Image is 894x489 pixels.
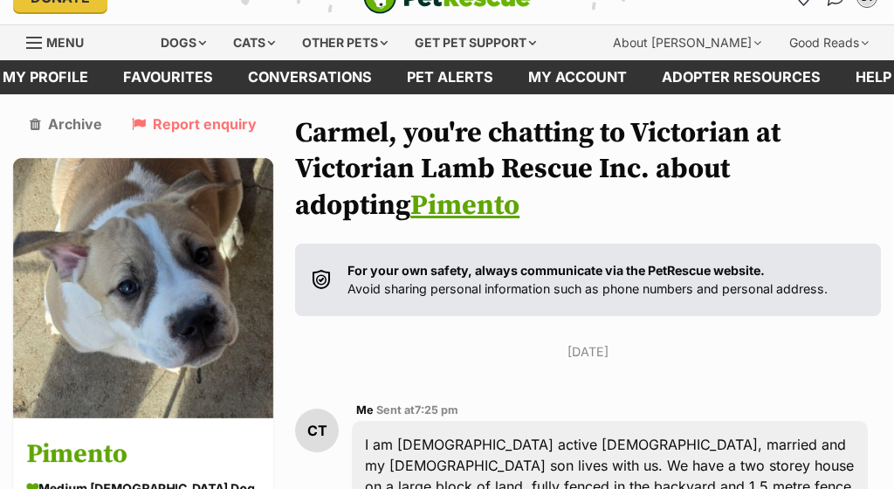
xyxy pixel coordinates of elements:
div: CT [295,409,339,452]
a: conversations [230,60,389,94]
div: Cats [221,25,287,60]
a: Pimento [410,189,519,224]
h3: Pimento [26,435,260,474]
a: Archive [30,116,102,132]
p: Avoid sharing personal information such as phone numbers and personal address. [347,261,828,299]
strong: For your own safety, always communicate via the PetRescue website. [347,263,765,278]
a: Pet alerts [389,60,511,94]
img: Pimento [13,158,273,418]
div: About [PERSON_NAME] [601,25,774,60]
h1: Carmel, you're chatting to Victorian at Victorian Lamb Rescue Inc. about adopting [295,116,881,225]
a: Report enquiry [132,116,257,132]
span: Me [356,403,374,417]
a: Adopter resources [644,60,838,94]
span: Menu [46,35,84,50]
a: Menu [26,25,96,57]
span: 7:25 pm [415,403,458,417]
a: Favourites [106,60,230,94]
span: Sent at [376,403,458,417]
div: Other pets [290,25,400,60]
div: Good Reads [777,25,881,60]
div: Dogs [148,25,218,60]
div: Get pet support [402,25,548,60]
p: [DATE] [295,342,881,361]
a: My account [511,60,644,94]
